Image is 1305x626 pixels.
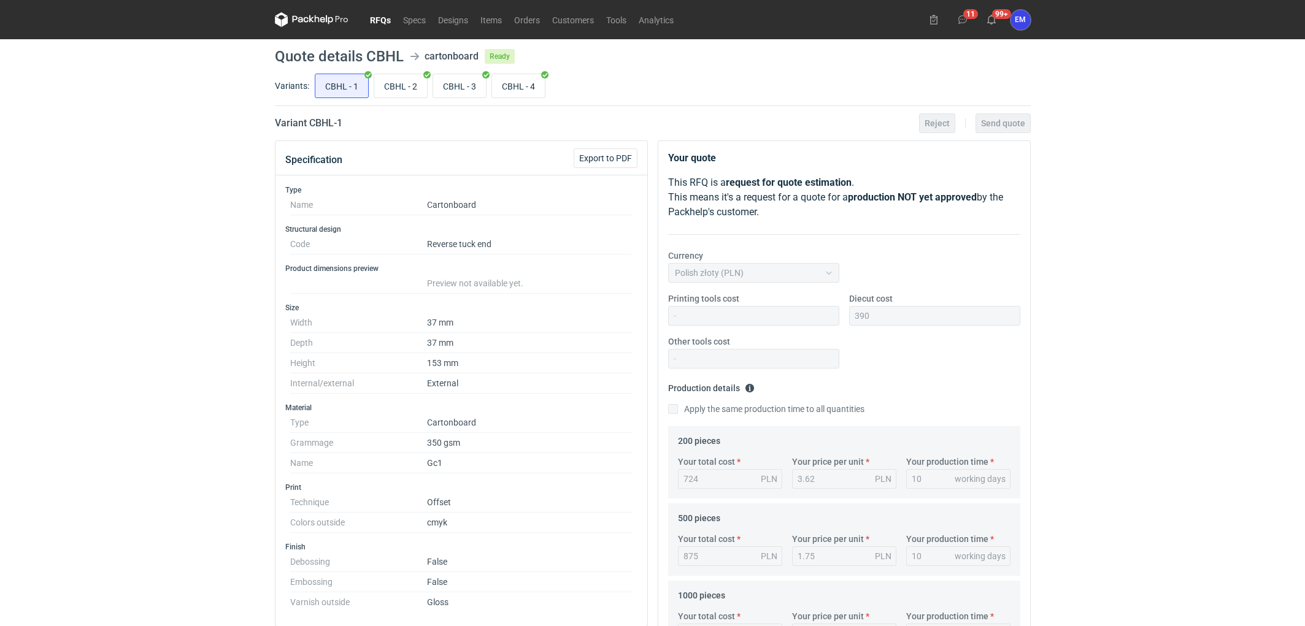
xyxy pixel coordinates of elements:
[668,152,716,164] strong: Your quote
[906,533,988,545] label: Your production time
[678,586,725,600] legend: 1000 pieces
[678,610,735,622] label: Your total cost
[633,12,680,27] a: Analytics
[678,431,720,446] legend: 200 pieces
[427,433,633,453] dd: 350 gsm
[433,74,487,98] label: CBHL - 3
[285,185,637,195] h3: Type
[953,10,972,29] button: 11
[315,74,369,98] label: CBHL - 1
[1011,10,1031,30] button: EM
[925,119,950,128] span: Reject
[1011,10,1031,30] div: Ewelina Macek
[290,433,427,453] dt: Grammage
[875,473,891,485] div: PLN
[906,610,988,622] label: Your production time
[290,313,427,333] dt: Width
[427,492,633,513] dd: Offset
[981,119,1025,128] span: Send quote
[668,175,1020,219] p: This RFQ is a . This means it's a request for a quote for a by the Packhelp's customer.
[290,592,427,607] dt: Varnish outside
[427,195,633,215] dd: Cartonboard
[285,403,637,413] h3: Material
[955,550,1006,562] div: working days
[678,533,735,545] label: Your total cost
[726,177,852,188] strong: request for quote estimation
[668,335,730,348] label: Other tools cost
[290,572,427,592] dt: Embossing
[275,49,404,64] h1: Quote details CBHL
[668,292,739,305] label: Printing tools cost
[474,12,508,27] a: Items
[906,456,988,468] label: Your production time
[285,145,342,175] button: Specification
[290,373,427,394] dt: Internal/external
[678,508,720,523] legend: 500 pieces
[290,492,427,513] dt: Technique
[508,12,546,27] a: Orders
[574,148,637,168] button: Export to PDF
[491,74,545,98] label: CBHL - 4
[427,313,633,333] dd: 37 mm
[849,292,893,305] label: Diecut cost
[668,378,755,393] legend: Production details
[275,12,348,27] svg: Packhelp Pro
[290,413,427,433] dt: Type
[955,473,1006,485] div: working days
[427,572,633,592] dd: False
[792,456,864,468] label: Your price per unit
[290,195,427,215] dt: Name
[285,303,637,313] h3: Size
[976,113,1031,133] button: Send quote
[427,513,633,533] dd: cmyk
[427,373,633,394] dd: External
[425,49,479,64] div: cartonboard
[427,333,633,353] dd: 37 mm
[290,513,427,533] dt: Colors outside
[285,224,637,234] h3: Structural design
[432,12,474,27] a: Designs
[792,533,864,545] label: Your price per unit
[427,592,633,607] dd: Gloss
[668,403,864,415] label: Apply the same production time to all quantities
[579,154,632,162] span: Export to PDF
[600,12,633,27] a: Tools
[290,453,427,473] dt: Name
[275,116,342,131] h2: Variant CBHL - 1
[848,191,977,203] strong: production NOT yet approved
[546,12,600,27] a: Customers
[427,278,523,288] span: Preview not available yet.
[397,12,432,27] a: Specs
[427,234,633,254] dd: Reverse tuck end
[364,12,397,27] a: RFQs
[761,550,777,562] div: PLN
[761,473,777,485] div: PLN
[427,453,633,473] dd: Gc1
[427,413,633,433] dd: Cartonboard
[427,552,633,572] dd: False
[982,10,1001,29] button: 99+
[285,542,637,552] h3: Finish
[290,552,427,572] dt: Debossing
[290,234,427,254] dt: Code
[290,353,427,373] dt: Height
[427,353,633,373] dd: 153 mm
[374,74,428,98] label: CBHL - 2
[275,80,309,92] label: Variants:
[678,456,735,468] label: Your total cost
[285,264,637,273] h3: Product dimensions preview
[290,333,427,353] dt: Depth
[875,550,891,562] div: PLN
[792,610,864,622] label: Your price per unit
[919,113,955,133] button: Reject
[285,483,637,492] h3: Print
[668,250,703,262] label: Currency
[485,49,515,64] span: Ready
